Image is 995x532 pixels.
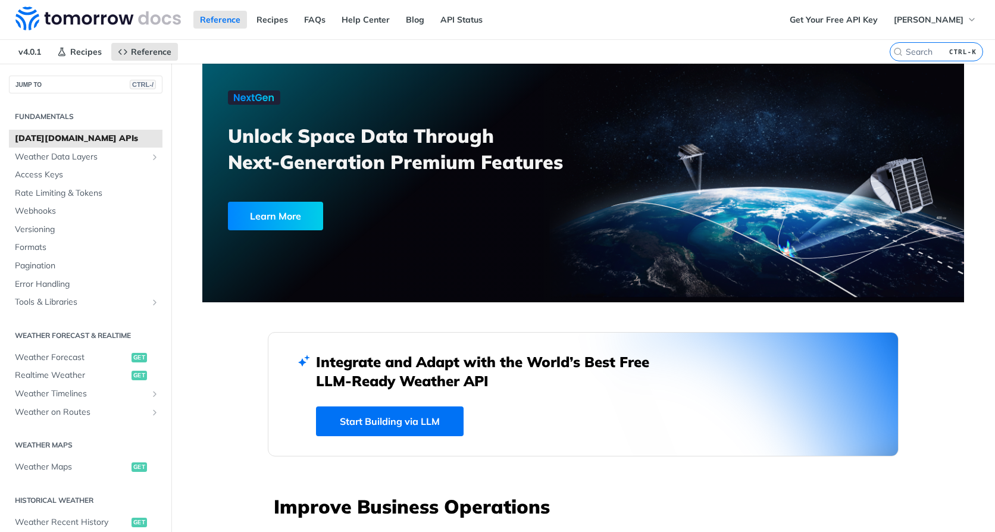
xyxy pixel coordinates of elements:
[9,458,162,476] a: Weather Mapsget
[9,403,162,421] a: Weather on RoutesShow subpages for Weather on Routes
[335,11,396,29] a: Help Center
[132,518,147,527] span: get
[15,388,147,400] span: Weather Timelines
[150,152,159,162] button: Show subpages for Weather Data Layers
[9,330,162,341] h2: Weather Forecast & realtime
[9,184,162,202] a: Rate Limiting & Tokens
[298,11,332,29] a: FAQs
[132,462,147,472] span: get
[316,352,667,390] h2: Integrate and Adapt with the World’s Best Free LLM-Ready Weather API
[15,352,129,364] span: Weather Forecast
[228,90,280,105] img: NextGen
[9,202,162,220] a: Webhooks
[9,276,162,293] a: Error Handling
[15,187,159,199] span: Rate Limiting & Tokens
[15,151,147,163] span: Weather Data Layers
[399,11,431,29] a: Blog
[132,353,147,362] span: get
[15,461,129,473] span: Weather Maps
[15,370,129,381] span: Realtime Weather
[783,11,884,29] a: Get Your Free API Key
[9,293,162,311] a: Tools & LibrariesShow subpages for Tools & Libraries
[193,11,247,29] a: Reference
[15,205,159,217] span: Webhooks
[228,202,323,230] div: Learn More
[316,406,464,436] a: Start Building via LLM
[150,408,159,417] button: Show subpages for Weather on Routes
[894,14,963,25] span: [PERSON_NAME]
[9,166,162,184] a: Access Keys
[946,46,980,58] kbd: CTRL-K
[9,130,162,148] a: [DATE][DOMAIN_NAME] APIs
[111,43,178,61] a: Reference
[15,260,159,272] span: Pagination
[150,298,159,307] button: Show subpages for Tools & Libraries
[9,440,162,450] h2: Weather Maps
[15,224,159,236] span: Versioning
[15,7,181,30] img: Tomorrow.io Weather API Docs
[51,43,108,61] a: Recipes
[9,76,162,93] button: JUMP TOCTRL-/
[887,11,983,29] button: [PERSON_NAME]
[131,46,171,57] span: Reference
[250,11,295,29] a: Recipes
[9,385,162,403] a: Weather TimelinesShow subpages for Weather Timelines
[9,221,162,239] a: Versioning
[150,389,159,399] button: Show subpages for Weather Timelines
[9,349,162,367] a: Weather Forecastget
[228,123,596,175] h3: Unlock Space Data Through Next-Generation Premium Features
[132,371,147,380] span: get
[9,257,162,275] a: Pagination
[12,43,48,61] span: v4.0.1
[15,169,159,181] span: Access Keys
[9,514,162,531] a: Weather Recent Historyget
[15,242,159,254] span: Formats
[15,406,147,418] span: Weather on Routes
[9,239,162,256] a: Formats
[228,202,522,230] a: Learn More
[9,367,162,384] a: Realtime Weatherget
[274,493,899,520] h3: Improve Business Operations
[9,495,162,506] h2: Historical Weather
[15,278,159,290] span: Error Handling
[15,296,147,308] span: Tools & Libraries
[70,46,102,57] span: Recipes
[130,80,156,89] span: CTRL-/
[434,11,489,29] a: API Status
[15,133,159,145] span: [DATE][DOMAIN_NAME] APIs
[9,148,162,166] a: Weather Data LayersShow subpages for Weather Data Layers
[9,111,162,122] h2: Fundamentals
[15,517,129,528] span: Weather Recent History
[893,47,903,57] svg: Search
